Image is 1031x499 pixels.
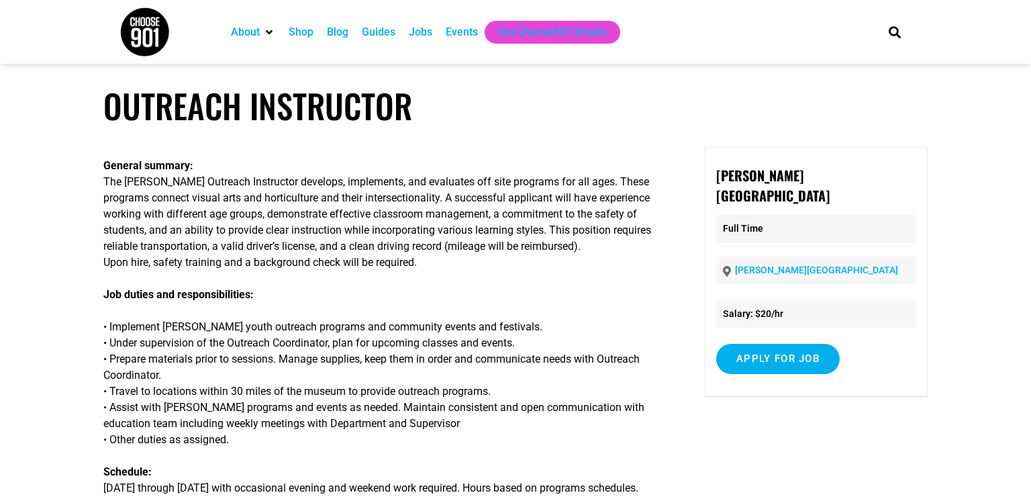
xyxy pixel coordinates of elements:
[498,24,607,40] a: Get Choose901 Emails
[716,300,916,328] li: Salary: $20/hr
[409,24,432,40] a: Jobs
[103,158,664,271] p: The [PERSON_NAME] Outreach Instructor develops, implements, and evaluates off site programs for a...
[735,265,898,275] a: [PERSON_NAME][GEOGRAPHIC_DATA]
[446,24,478,40] a: Events
[224,21,866,44] nav: Main nav
[716,344,840,374] input: Apply for job
[103,319,664,448] p: • Implement [PERSON_NAME] youth outreach programs and community events and festivals. • Under sup...
[224,21,282,44] div: About
[716,215,916,242] p: Full Time
[103,159,193,172] strong: General summary:
[103,464,664,496] p: [DATE] through [DATE] with occasional evening and weekend work required. Hours based on programs ...
[362,24,395,40] a: Guides
[884,21,906,43] div: Search
[103,465,152,478] strong: Schedule:
[231,24,260,40] a: About
[289,24,313,40] a: Shop
[103,86,928,126] h1: Outreach Instructor
[716,165,830,206] strong: [PERSON_NAME][GEOGRAPHIC_DATA]
[103,288,254,301] strong: Job duties and responsibilities:
[327,24,348,40] a: Blog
